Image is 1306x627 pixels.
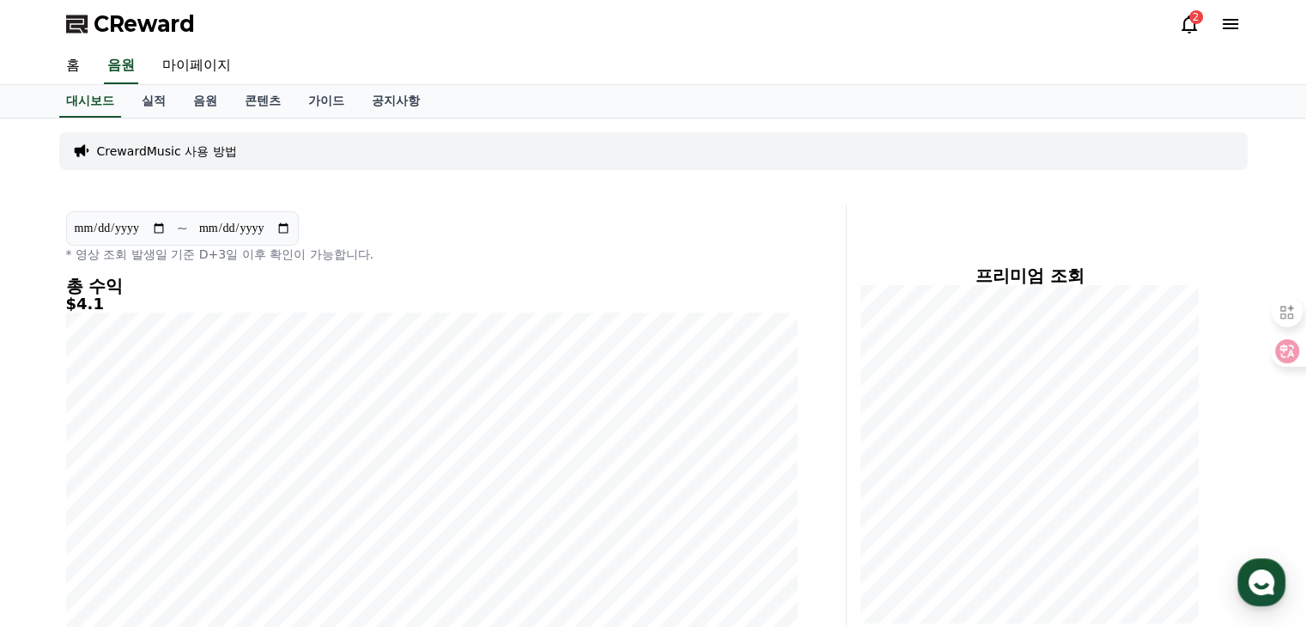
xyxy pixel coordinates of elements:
span: 대화 [157,511,178,525]
a: 실적 [128,85,179,118]
p: * 영상 조회 발생일 기준 D+3일 이후 확인이 가능합니다. [66,246,798,263]
span: CReward [94,10,195,38]
a: 마이페이지 [149,48,245,84]
a: 대화 [113,484,222,527]
a: 콘텐츠 [231,85,295,118]
h5: $4.1 [66,295,798,313]
a: 공지사항 [358,85,434,118]
span: 홈 [54,510,64,524]
h4: 프리미엄 조회 [860,266,1200,285]
a: CReward [66,10,195,38]
h4: 총 수익 [66,277,798,295]
a: 음원 [179,85,231,118]
a: 홈 [52,48,94,84]
a: 음원 [104,48,138,84]
span: 설정 [265,510,286,524]
div: 2 [1189,10,1203,24]
a: 대시보드 [59,85,121,118]
a: 가이드 [295,85,358,118]
a: 2 [1179,14,1200,34]
a: 홈 [5,484,113,527]
a: CrewardMusic 사용 방법 [97,143,237,160]
p: ~ [177,218,188,239]
a: 설정 [222,484,330,527]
